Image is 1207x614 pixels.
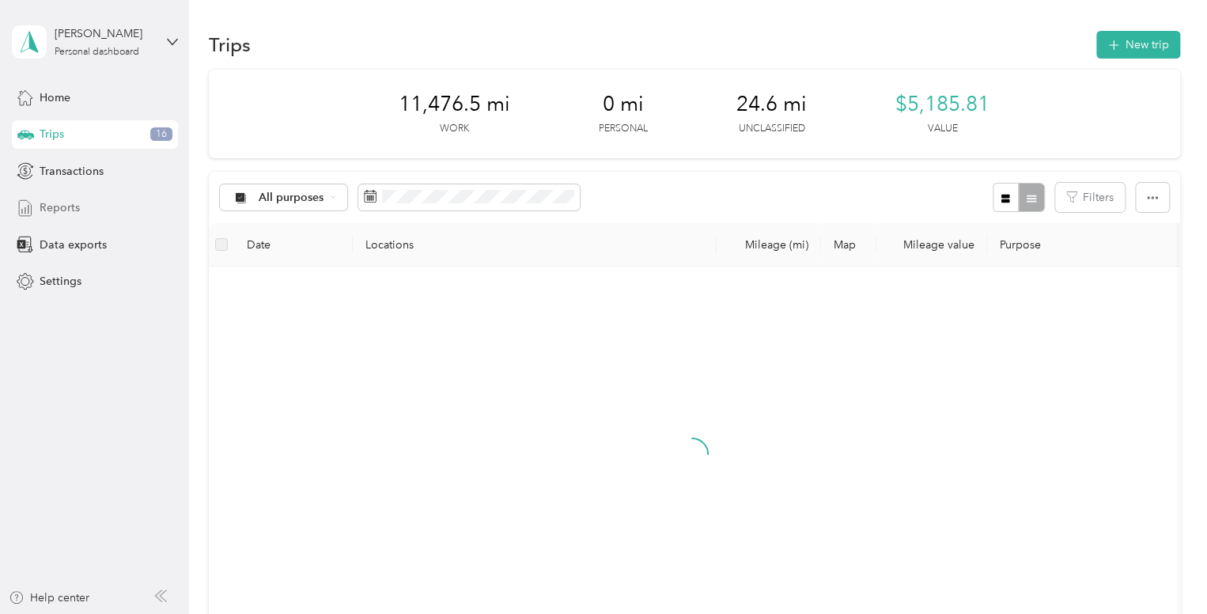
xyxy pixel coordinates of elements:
th: Date [234,223,353,267]
button: Filters [1055,183,1125,212]
span: 16 [150,127,172,142]
div: [PERSON_NAME] [55,25,153,42]
p: Unclassified [739,122,805,136]
span: $5,185.81 [895,92,989,117]
span: Home [40,89,70,106]
span: 24.6 mi [736,92,807,117]
span: 0 mi [603,92,644,117]
th: Locations [353,223,717,267]
h1: Trips [209,36,251,53]
button: New trip [1096,31,1180,59]
span: Trips [40,126,64,142]
span: Transactions [40,163,104,180]
p: Personal [599,122,648,136]
p: Work [440,122,469,136]
span: 11,476.5 mi [399,92,510,117]
span: Settings [40,273,81,290]
th: Map [821,223,876,267]
p: Value [928,122,958,136]
span: Reports [40,199,80,216]
th: Mileage value [876,223,987,267]
span: All purposes [259,192,324,203]
span: Data exports [40,237,107,253]
th: Mileage (mi) [717,223,821,267]
button: Help center [9,589,89,606]
div: Personal dashboard [55,47,139,57]
iframe: Everlance-gr Chat Button Frame [1118,525,1207,614]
